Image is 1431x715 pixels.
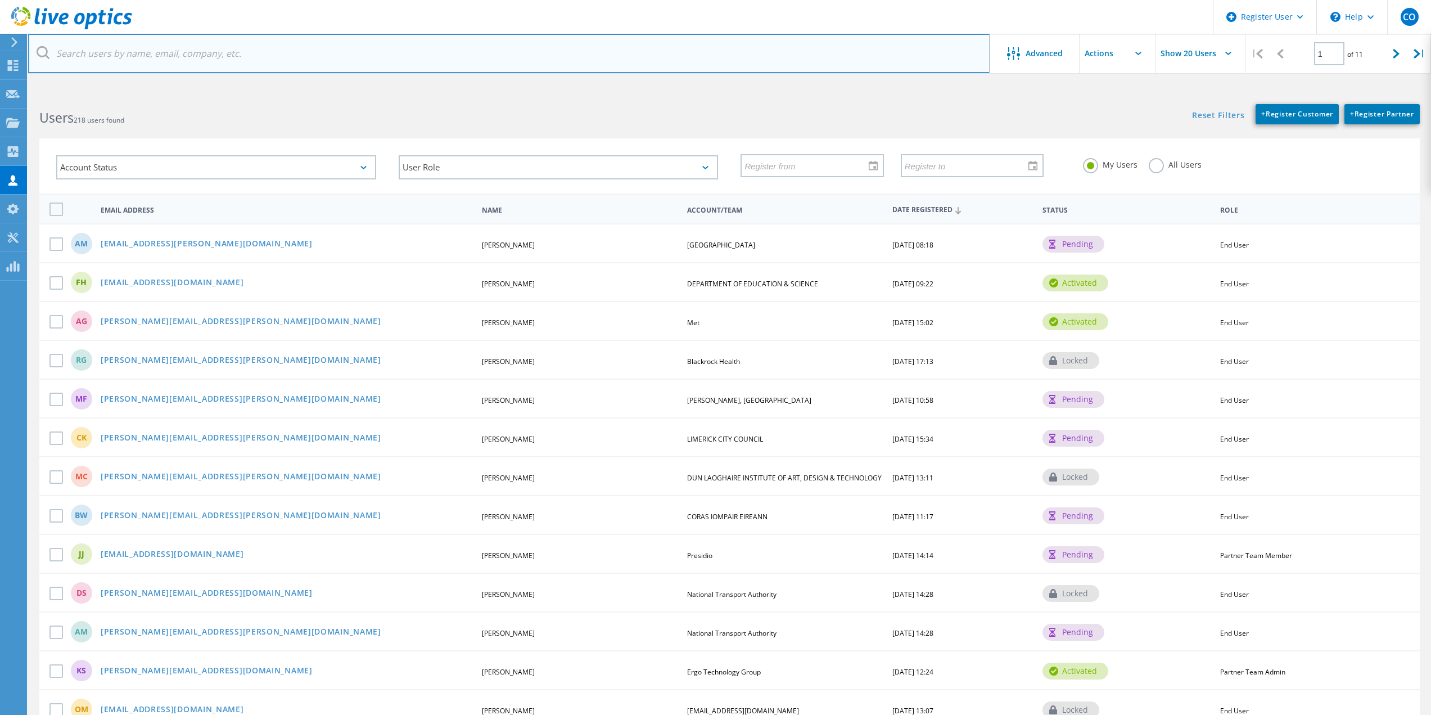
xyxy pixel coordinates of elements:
span: AG [76,317,87,325]
span: National Transport Authority [687,590,777,599]
div: pending [1042,546,1104,563]
a: [PERSON_NAME][EMAIL_ADDRESS][DOMAIN_NAME] [101,667,313,676]
span: 218 users found [74,115,124,125]
span: KS [76,667,86,674]
span: CO [1403,12,1416,21]
b: Users [39,109,74,127]
span: End User [1220,279,1249,289]
a: [EMAIL_ADDRESS][DOMAIN_NAME] [101,550,244,560]
div: activated [1042,275,1108,291]
span: Presidio [687,551,712,560]
a: [PERSON_NAME][EMAIL_ADDRESS][PERSON_NAME][DOMAIN_NAME] [101,511,381,521]
span: End User [1220,473,1249,483]
a: Reset Filters [1192,111,1244,121]
span: Account/Team [687,207,883,214]
span: AM [75,628,88,636]
span: [DATE] 14:28 [892,628,933,638]
span: MF [75,395,87,403]
span: [PERSON_NAME] [482,473,535,483]
div: pending [1042,391,1104,408]
a: [EMAIL_ADDRESS][PERSON_NAME][DOMAIN_NAME] [101,240,313,249]
span: [PERSON_NAME] [482,590,535,599]
span: [DATE] 14:14 [892,551,933,560]
a: [PERSON_NAME][EMAIL_ADDRESS][PERSON_NAME][DOMAIN_NAME] [101,356,381,366]
span: CK [76,434,87,442]
span: Ergo Technology Group [687,667,761,677]
span: [DATE] 14:28 [892,590,933,599]
span: Role [1220,207,1402,214]
span: Register Partner [1350,109,1414,119]
div: pending [1042,507,1104,524]
div: | [1408,34,1431,74]
span: [PERSON_NAME], [GEOGRAPHIC_DATA] [687,395,811,405]
a: [PERSON_NAME][EMAIL_ADDRESS][PERSON_NAME][DOMAIN_NAME] [101,395,381,404]
span: End User [1220,512,1249,521]
span: Partner Team Member [1220,551,1292,560]
span: National Transport Authority [687,628,777,638]
a: +Register Partner [1344,104,1420,124]
span: [PERSON_NAME] [482,512,535,521]
span: [PERSON_NAME] [482,551,535,560]
div: pending [1042,430,1104,447]
div: | [1245,34,1269,74]
span: End User [1220,318,1249,327]
span: [DATE] 10:58 [892,395,933,405]
span: End User [1220,357,1249,366]
span: Partner Team Admin [1220,667,1285,677]
input: Register from [742,155,874,176]
a: [EMAIL_ADDRESS][DOMAIN_NAME] [101,705,244,715]
span: Register Customer [1261,109,1333,119]
span: [PERSON_NAME] [482,395,535,405]
div: locked [1042,469,1099,485]
b: + [1350,109,1355,119]
span: [DATE] 17:13 [892,357,933,366]
b: + [1261,109,1266,119]
div: Account Status [56,155,376,179]
span: DEPARTMENT OF EDUCATION & SCIENCE [687,279,818,289]
div: activated [1042,663,1108,680]
span: [PERSON_NAME] [482,240,535,250]
span: CORAS IOMPAIR EIREANN [687,512,768,521]
span: FH [76,278,87,286]
div: activated [1042,313,1108,330]
span: Date Registered [892,206,1033,214]
label: My Users [1083,158,1137,169]
div: User Role [399,155,719,179]
span: [DATE] 15:02 [892,318,933,327]
span: JJ [79,550,84,558]
span: [DATE] 12:24 [892,667,933,677]
span: [PERSON_NAME] [482,434,535,444]
span: End User [1220,434,1249,444]
span: AM [75,240,88,248]
span: [PERSON_NAME] [482,628,535,638]
span: [DATE] 13:11 [892,473,933,483]
span: BW [75,511,88,519]
a: [PERSON_NAME][EMAIL_ADDRESS][PERSON_NAME][DOMAIN_NAME] [101,473,381,482]
span: DS [76,589,87,597]
span: DUN LAOGHAIRE INSTITUTE OF ART, DESIGN & TECHNOLOGY [687,473,882,483]
div: pending [1042,236,1104,253]
span: [DATE] 09:22 [892,279,933,289]
a: [PERSON_NAME][EMAIL_ADDRESS][PERSON_NAME][DOMAIN_NAME] [101,434,381,443]
a: [PERSON_NAME][EMAIL_ADDRESS][PERSON_NAME][DOMAIN_NAME] [101,317,381,327]
div: locked [1042,352,1099,369]
span: Advanced [1026,50,1063,57]
span: [DATE] 15:34 [892,434,933,444]
svg: \n [1330,12,1340,22]
span: of 11 [1347,50,1363,59]
span: om [75,705,88,713]
span: End User [1220,628,1249,638]
span: End User [1220,590,1249,599]
span: Blackrock Health [687,357,740,366]
span: [PERSON_NAME] [482,667,535,677]
a: [EMAIL_ADDRESS][DOMAIN_NAME] [101,278,244,288]
a: [PERSON_NAME][EMAIL_ADDRESS][DOMAIN_NAME] [101,589,313,599]
div: locked [1042,585,1099,602]
span: End User [1220,240,1249,250]
span: RG [76,356,87,364]
span: LIMERICK CITY COUNCIL [687,434,763,444]
span: Name [482,207,678,214]
span: [PERSON_NAME] [482,279,535,289]
input: Register to [902,155,1035,176]
span: [PERSON_NAME] [482,318,535,327]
